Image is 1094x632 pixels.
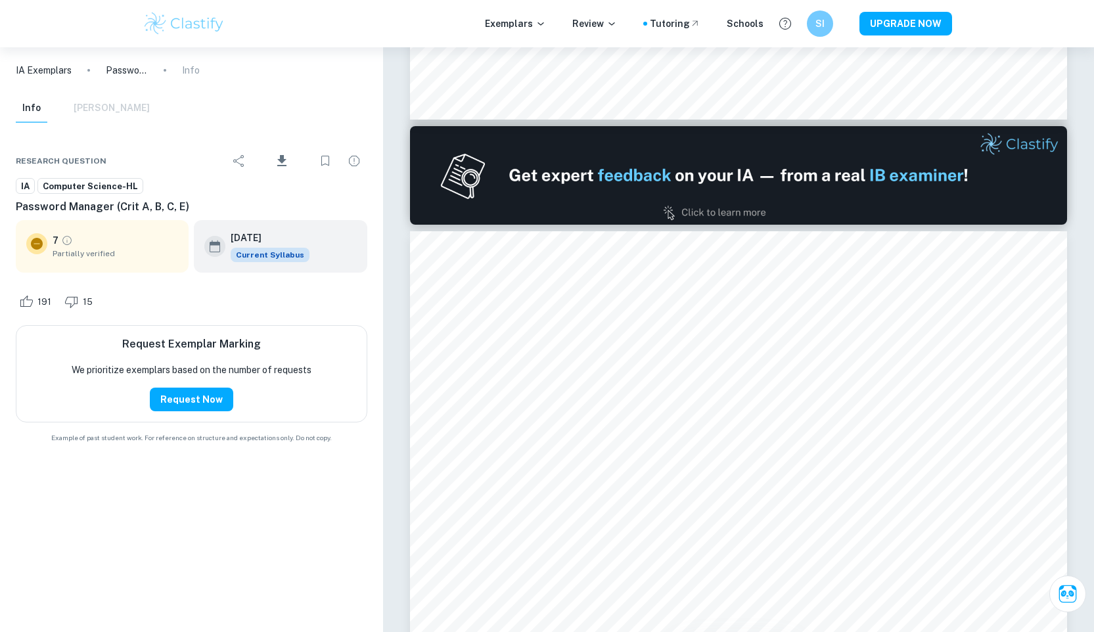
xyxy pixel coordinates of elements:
[16,291,58,312] div: Like
[143,11,226,37] img: Clastify logo
[106,63,148,78] p: Password Manager (Crit A, B, C, E)
[37,178,143,194] a: Computer Science-HL
[122,336,261,352] h6: Request Exemplar Marking
[61,235,73,246] a: Grade partially verified
[61,291,100,312] div: Dislike
[341,148,367,174] div: Report issue
[1049,576,1086,612] button: Ask Clai
[807,11,833,37] button: SI
[16,94,47,123] button: Info
[774,12,796,35] button: Help and Feedback
[572,16,617,31] p: Review
[53,248,178,260] span: Partially verified
[812,16,827,31] h6: SI
[53,233,58,248] p: 7
[16,199,367,215] h6: Password Manager (Crit A, B, C, E)
[16,433,367,443] span: Example of past student work. For reference on structure and expectations only. Do not copy.
[30,296,58,309] span: 191
[76,296,100,309] span: 15
[16,178,35,194] a: IA
[231,248,309,262] span: Current Syllabus
[150,388,233,411] button: Request Now
[312,148,338,174] div: Bookmark
[485,16,546,31] p: Exemplars
[16,180,34,193] span: IA
[38,180,143,193] span: Computer Science-HL
[231,231,299,245] h6: [DATE]
[231,248,309,262] div: This exemplar is based on the current syllabus. Feel free to refer to it for inspiration/ideas wh...
[72,363,311,377] p: We prioritize exemplars based on the number of requests
[182,63,200,78] p: Info
[650,16,700,31] a: Tutoring
[859,12,952,35] button: UPGRADE NOW
[16,155,106,167] span: Research question
[226,148,252,174] div: Share
[727,16,764,31] a: Schools
[16,63,72,78] a: IA Exemplars
[410,126,1067,225] img: Ad
[255,144,309,178] div: Download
